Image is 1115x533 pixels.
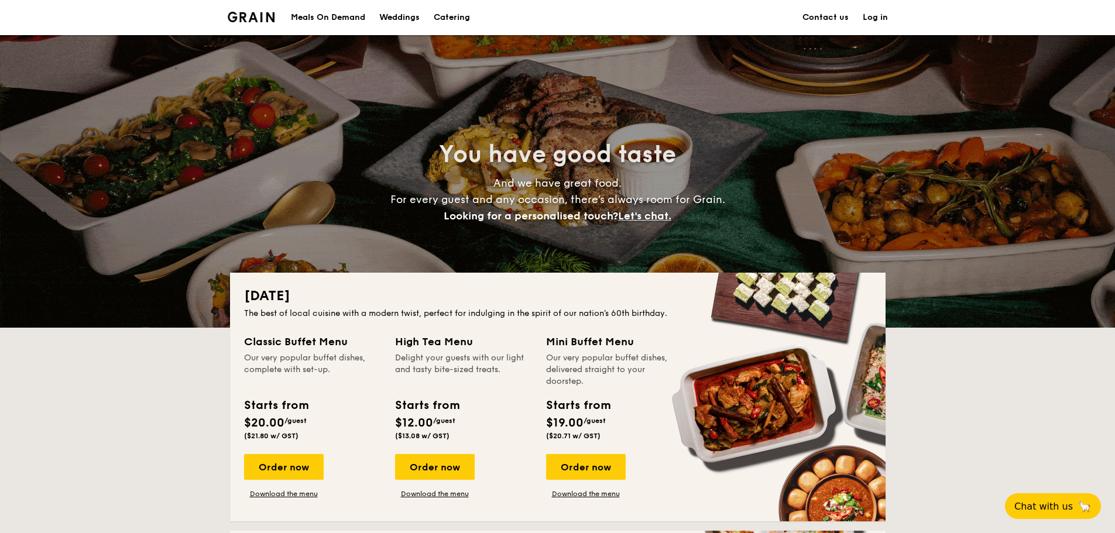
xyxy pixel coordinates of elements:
[395,397,459,414] div: Starts from
[546,352,683,387] div: Our very popular buffet dishes, delivered straight to your doorstep.
[244,308,872,319] div: The best of local cuisine with a modern twist, perfect for indulging in the spirit of our nation’...
[395,416,433,430] span: $12.00
[1005,493,1101,519] button: Chat with us🦙
[244,287,872,305] h2: [DATE]
[439,140,676,169] span: You have good taste
[1014,501,1073,512] span: Chat with us
[244,432,299,440] span: ($21.80 w/ GST)
[546,397,610,414] div: Starts from
[1078,500,1092,513] span: 🦙
[395,432,450,440] span: ($13.08 w/ GST)
[546,432,601,440] span: ($20.71 w/ GST)
[546,333,683,350] div: Mini Buffet Menu
[546,454,626,480] div: Order now
[244,333,381,350] div: Classic Buffet Menu
[395,333,532,350] div: High Tea Menu
[228,12,275,22] img: Grain
[546,489,626,498] a: Download the menu
[444,209,618,222] span: Looking for a personalised touch?
[244,489,324,498] a: Download the menu
[244,454,324,480] div: Order now
[395,352,532,387] div: Delight your guests with our light and tasty bite-sized treats.
[244,352,381,387] div: Our very popular buffet dishes, complete with set-up.
[390,177,725,222] span: And we have great food. For every guest and any occasion, there’s always room for Grain.
[618,209,671,222] span: Let's chat.
[228,12,275,22] a: Logotype
[284,417,307,425] span: /guest
[546,416,584,430] span: $19.00
[244,397,308,414] div: Starts from
[433,417,455,425] span: /guest
[395,454,475,480] div: Order now
[244,416,284,430] span: $20.00
[584,417,606,425] span: /guest
[395,489,475,498] a: Download the menu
